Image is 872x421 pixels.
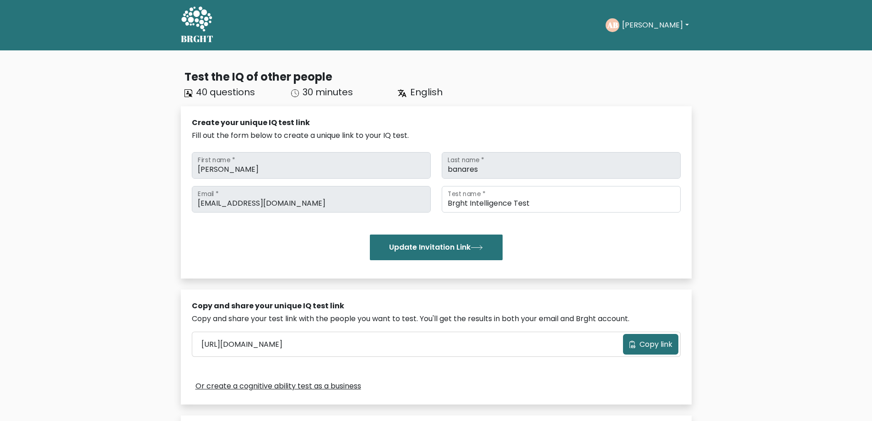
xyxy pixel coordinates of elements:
[442,186,681,213] input: Test name
[184,69,692,85] div: Test the IQ of other people
[192,130,681,141] div: Fill out the form below to create a unique link to your IQ test.
[410,86,443,98] span: English
[196,86,255,98] span: 40 questions
[181,33,214,44] h5: BRGHT
[192,117,681,128] div: Create your unique IQ test link
[192,152,431,179] input: First name
[370,235,503,260] button: Update Invitation Link
[192,313,681,324] div: Copy and share your test link with the people you want to test. You'll get the results in both yo...
[303,86,353,98] span: 30 minutes
[623,334,678,355] button: Copy link
[607,20,618,30] text: AB
[195,381,361,392] a: Or create a cognitive ability test as a business
[192,186,431,213] input: Email
[181,4,214,47] a: BRGHT
[619,19,691,31] button: [PERSON_NAME]
[442,152,681,179] input: Last name
[192,301,681,312] div: Copy and share your unique IQ test link
[639,339,672,350] span: Copy link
